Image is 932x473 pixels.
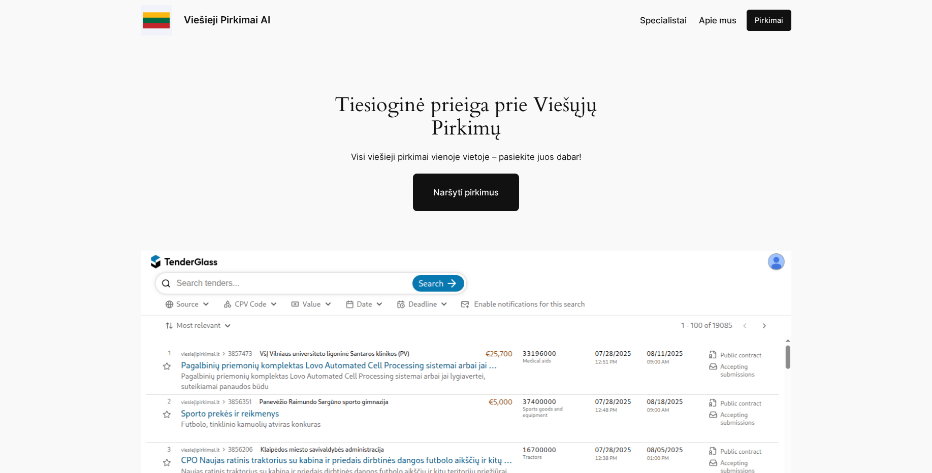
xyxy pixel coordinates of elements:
[141,5,172,36] img: Viešieji pirkimai logo
[184,14,270,26] a: Viešieji Pirkimai AI
[323,150,609,163] p: Visi viešieji pirkimai vienoje vietoje – pasiekite juos dabar!
[640,15,687,25] span: Specialistai
[747,10,791,31] a: Pirkimai
[699,15,736,25] span: Apie mus
[413,174,519,211] a: Naršyti pirkimus
[699,14,736,27] a: Apie mus
[640,14,687,27] a: Specialistai
[640,14,736,27] nav: Navigation
[323,93,609,140] h1: Tiesioginė prieiga prie Viešųjų Pirkimų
